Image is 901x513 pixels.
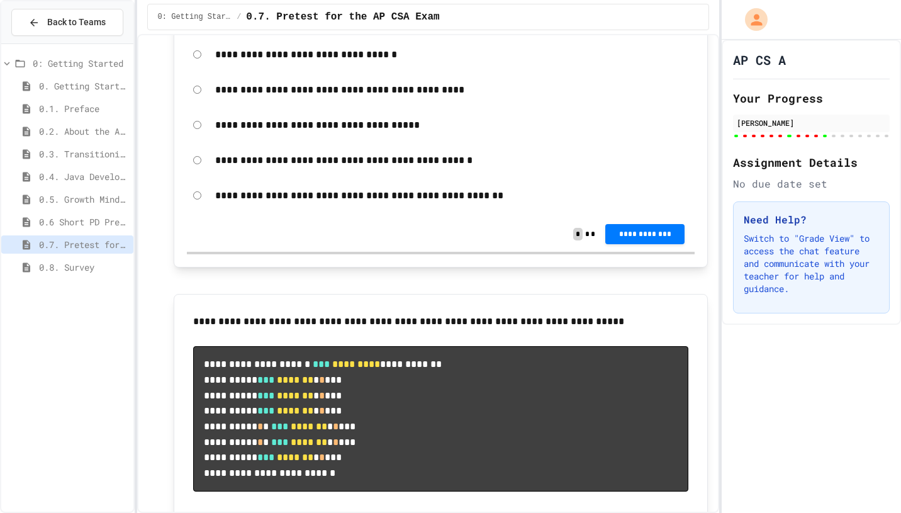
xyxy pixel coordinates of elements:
span: 0: Getting Started [158,12,232,22]
span: 0: Getting Started [33,57,128,70]
span: 0.2. About the AP CSA Exam [39,125,128,138]
span: / [237,12,241,22]
span: 0.7. Pretest for the AP CSA Exam [246,9,439,25]
p: Switch to "Grade View" to access the chat feature and communicate with your teacher for help and ... [744,232,879,295]
span: 0.3. Transitioning from AP CSP to AP CSA [39,147,128,161]
h3: Need Help? [744,212,879,227]
h2: Assignment Details [733,154,890,171]
div: My Account [732,5,771,34]
span: 0.1. Preface [39,102,128,115]
span: 0.4. Java Development Environments [39,170,128,183]
span: 0.8. Survey [39,261,128,274]
h1: AP CS A [733,51,786,69]
div: No due date set [733,176,890,191]
h2: Your Progress [733,89,890,107]
div: [PERSON_NAME] [737,117,886,128]
span: Back to Teams [47,16,106,29]
span: 0.5. Growth Mindset and Pair Programming [39,193,128,206]
span: 0.6 Short PD Pretest [39,215,128,228]
span: 0. Getting Started [39,79,128,93]
button: Back to Teams [11,9,123,36]
span: 0.7. Pretest for the AP CSA Exam [39,238,128,251]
